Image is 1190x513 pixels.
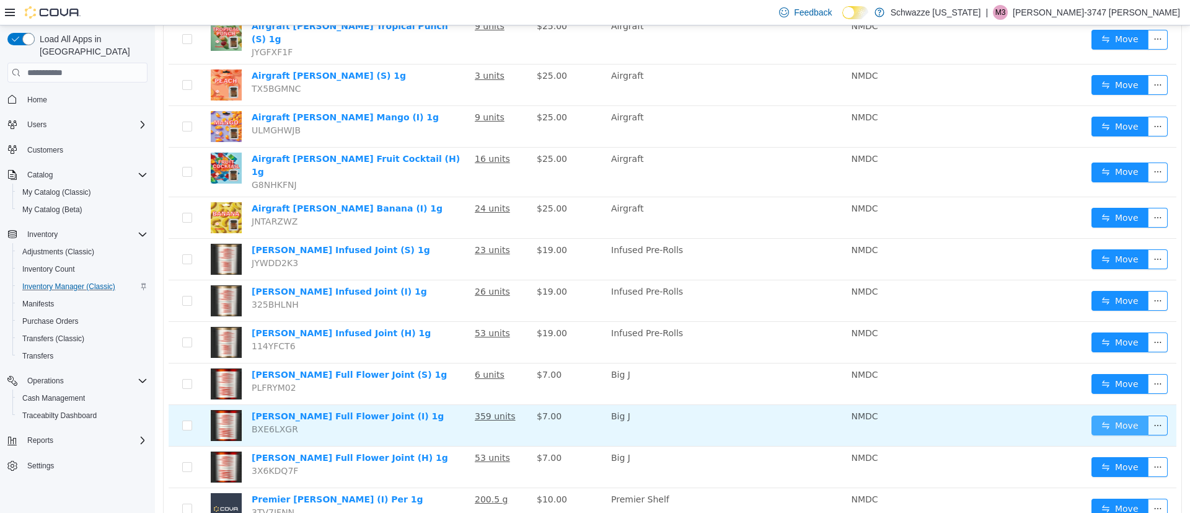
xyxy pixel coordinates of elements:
span: $19.00 [382,261,412,271]
button: Customers [2,141,152,159]
button: icon: swapMove [937,307,994,327]
button: icon: ellipsis [993,137,1013,157]
td: Big J [451,380,691,421]
a: Settings [22,458,59,473]
a: Cash Management [17,391,90,406]
span: Inventory [22,227,148,242]
img: Airgraft EDW Fruit Cocktail (H) 1g hero shot [56,127,87,158]
a: Traceabilty Dashboard [17,408,102,423]
td: Big J [451,338,691,380]
span: Inventory Manager (Classic) [17,279,148,294]
a: Inventory Manager (Classic) [17,279,120,294]
span: Purchase Orders [17,314,148,329]
button: icon: swapMove [937,265,994,285]
span: Users [22,117,148,132]
a: Airgraft [PERSON_NAME] Mango (I) 1g [97,87,284,97]
button: icon: ellipsis [993,50,1013,69]
a: Airgraft [PERSON_NAME] (S) 1g [97,45,251,55]
span: Users [27,120,46,130]
button: My Catalog (Classic) [12,184,152,201]
span: Cash Management [22,393,85,403]
span: JNTARZWZ [97,191,143,201]
img: Premier Shelf EDW Deli Kimbo Kush (I) Per 1g placeholder [56,468,87,499]
a: Customers [22,143,68,158]
div: Michelle-3747 Tolentino [993,5,1008,20]
td: Big J [451,421,691,463]
img: EDW Full Flower Joint (I) 1g hero shot [56,385,87,416]
span: M3 [995,5,1006,20]
span: Home [27,95,47,105]
span: Operations [27,376,64,386]
span: NMDC [696,427,723,437]
span: NMDC [696,87,723,97]
span: $25.00 [382,178,412,188]
button: Purchase Orders [12,313,152,330]
td: Airgraft [451,122,691,172]
button: Traceabilty Dashboard [12,407,152,424]
u: 53 units [320,427,355,437]
button: icon: swapMove [937,91,994,111]
span: $25.00 [382,45,412,55]
button: icon: swapMove [937,473,994,493]
p: [PERSON_NAME]-3747 [PERSON_NAME] [1013,5,1180,20]
span: Customers [22,142,148,158]
span: NMDC [696,178,723,188]
button: Inventory [2,226,152,243]
span: Manifests [17,297,148,311]
a: Inventory Count [17,262,80,277]
button: Cash Management [12,390,152,407]
p: Schwazze [US_STATE] [891,5,981,20]
button: icon: ellipsis [993,265,1013,285]
u: 24 units [320,178,355,188]
button: Reports [22,433,58,448]
span: 114YFCT6 [97,316,141,326]
span: $7.00 [382,427,407,437]
button: icon: ellipsis [993,182,1013,202]
span: Transfers [22,351,53,361]
span: Traceabilty Dashboard [17,408,148,423]
span: Catalog [27,170,53,180]
a: Adjustments (Classic) [17,244,99,259]
button: icon: ellipsis [993,307,1013,327]
a: [PERSON_NAME] Full Flower Joint (H) 1g [97,427,293,437]
img: EDW Rosin Infused Joint (I) 1g hero shot [56,260,87,291]
span: My Catalog (Beta) [17,202,148,217]
span: Transfers [17,349,148,364]
button: icon: swapMove [937,224,994,244]
span: Load All Apps in [GEOGRAPHIC_DATA] [35,33,148,58]
button: icon: ellipsis [993,349,1013,368]
span: Settings [27,461,54,471]
span: G8NHKFNJ [97,154,142,164]
span: NMDC [696,469,723,479]
span: Adjustments (Classic) [17,244,148,259]
td: Airgraft [451,39,691,81]
span: My Catalog (Classic) [17,185,148,200]
span: $25.00 [382,87,412,97]
a: Purchase Orders [17,314,84,329]
img: Cova [25,6,81,19]
span: Manifests [22,299,54,309]
span: BXE6LXGR [97,399,143,409]
button: icon: swapMove [937,432,994,452]
span: $7.00 [382,386,407,396]
a: [PERSON_NAME] Infused Joint (I) 1g [97,261,272,271]
a: My Catalog (Beta) [17,202,87,217]
a: Premier [PERSON_NAME] (I) Per 1g [97,469,268,479]
u: 359 units [320,386,361,396]
span: $7.00 [382,344,407,354]
img: EDW Full Flower Joint (H) 1g hero shot [56,426,87,457]
span: Cash Management [17,391,148,406]
span: JYGFXF1F [97,22,138,32]
button: icon: ellipsis [993,91,1013,111]
u: 16 units [320,128,355,138]
span: NMDC [696,45,723,55]
span: Inventory [27,230,58,239]
a: My Catalog (Classic) [17,185,96,200]
span: NMDC [696,386,723,396]
button: Inventory Manager (Classic) [12,278,152,295]
u: 26 units [320,261,355,271]
button: icon: swapMove [937,4,994,24]
img: EDW Full Flower Joint (S) 1g hero shot [56,343,87,374]
u: 9 units [320,87,350,97]
span: Catalog [22,167,148,182]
